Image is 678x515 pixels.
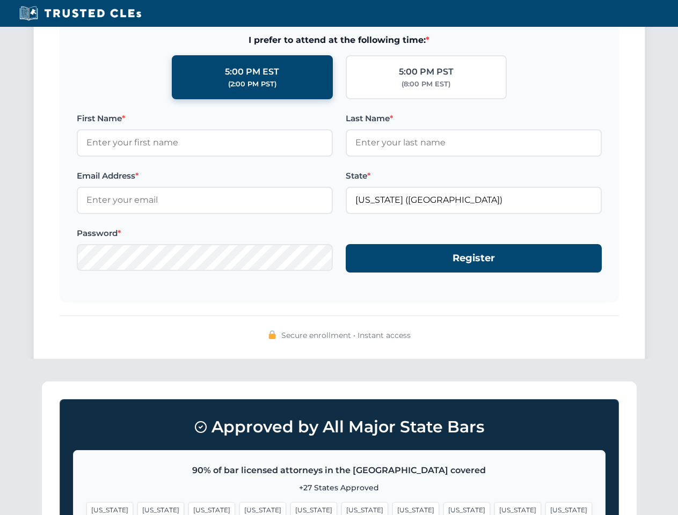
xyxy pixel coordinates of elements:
[346,170,602,182] label: State
[77,170,333,182] label: Email Address
[228,79,276,90] div: (2:00 PM PST)
[77,227,333,240] label: Password
[77,33,602,47] span: I prefer to attend at the following time:
[77,129,333,156] input: Enter your first name
[346,244,602,273] button: Register
[77,112,333,125] label: First Name
[402,79,450,90] div: (8:00 PM EST)
[399,65,454,79] div: 5:00 PM PST
[281,329,411,341] span: Secure enrollment • Instant access
[73,413,606,442] h3: Approved by All Major State Bars
[268,330,276,339] img: 🔒
[346,112,602,125] label: Last Name
[16,5,144,21] img: Trusted CLEs
[77,187,333,214] input: Enter your email
[225,65,279,79] div: 5:00 PM EST
[86,464,592,477] p: 90% of bar licensed attorneys in the [GEOGRAPHIC_DATA] covered
[346,187,602,214] input: Florida (FL)
[346,129,602,156] input: Enter your last name
[86,482,592,494] p: +27 States Approved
